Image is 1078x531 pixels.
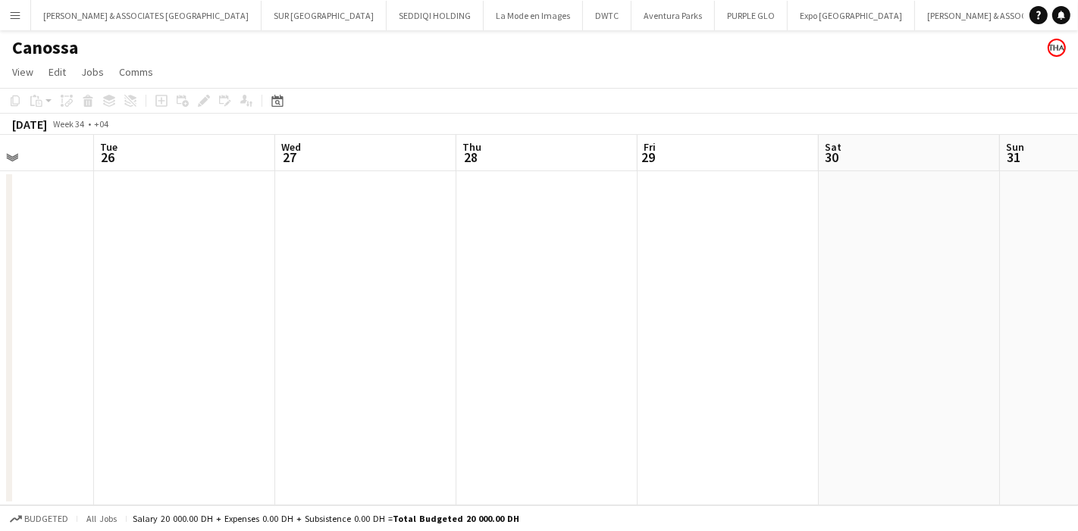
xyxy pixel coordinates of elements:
button: Budgeted [8,511,71,527]
span: Edit [49,65,66,79]
span: 26 [98,148,118,166]
button: Expo [GEOGRAPHIC_DATA] [788,1,915,30]
h1: Canossa [12,36,78,59]
span: Tue [100,140,118,154]
span: Fri [644,140,656,154]
span: Total Budgeted 20 000.00 DH [393,513,519,524]
button: [PERSON_NAME] & ASSOCIATES KSA [915,1,1077,30]
app-user-avatar: Enas Ahmed [1048,39,1066,57]
span: Comms [119,65,153,79]
button: PURPLE GLO [715,1,788,30]
span: Wed [281,140,301,154]
div: Salary 20 000.00 DH + Expenses 0.00 DH + Subsistence 0.00 DH = [133,513,519,524]
a: Comms [113,62,159,82]
button: SEDDIQI HOLDING [387,1,484,30]
span: Sun [1006,140,1024,154]
span: View [12,65,33,79]
a: Jobs [75,62,110,82]
button: La Mode en Images [484,1,583,30]
span: 28 [460,148,481,166]
span: Jobs [81,65,104,79]
div: [DATE] [12,117,47,132]
span: 31 [1004,148,1024,166]
span: Thu [462,140,481,154]
span: Sat [825,140,841,154]
span: 29 [641,148,656,166]
button: Aventura Parks [631,1,715,30]
span: Budgeted [24,514,68,524]
span: 27 [279,148,301,166]
button: DWTC [583,1,631,30]
span: All jobs [83,513,120,524]
a: View [6,62,39,82]
button: SUR [GEOGRAPHIC_DATA] [262,1,387,30]
span: Week 34 [50,118,88,130]
div: +04 [94,118,108,130]
button: [PERSON_NAME] & ASSOCIATES [GEOGRAPHIC_DATA] [31,1,262,30]
span: 30 [823,148,841,166]
a: Edit [42,62,72,82]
